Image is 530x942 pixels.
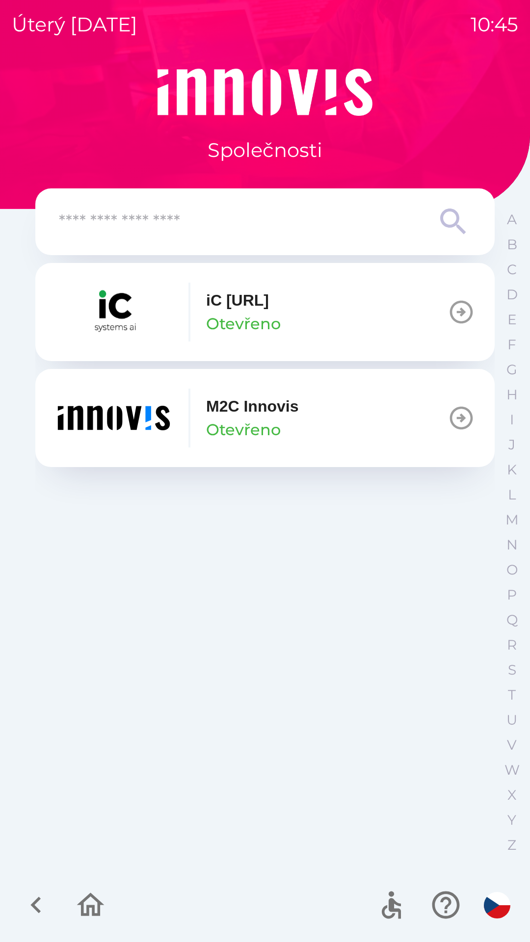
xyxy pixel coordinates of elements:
p: R [507,636,517,654]
p: B [507,236,517,253]
p: E [507,311,517,328]
button: Q [500,607,524,632]
p: iC [URL] [206,288,269,312]
button: U [500,707,524,733]
button: D [500,282,524,307]
button: O [500,557,524,582]
button: N [500,532,524,557]
button: I [500,407,524,432]
p: F [507,336,516,353]
button: T [500,682,524,707]
button: H [500,382,524,407]
button: Y [500,808,524,833]
p: D [506,286,518,303]
img: cs flag [484,892,510,918]
p: N [506,536,518,553]
p: A [507,211,517,228]
p: Y [507,811,516,829]
p: U [506,711,517,729]
img: ef454dd6-c04b-4b09-86fc-253a1223f7b7.png [55,389,173,447]
button: B [500,232,524,257]
button: C [500,257,524,282]
p: M2C Innovis [206,394,298,418]
button: Z [500,833,524,858]
p: Otevřeno [206,418,281,442]
p: J [508,436,515,453]
button: F [500,332,524,357]
button: E [500,307,524,332]
p: Společnosti [208,135,322,165]
button: L [500,482,524,507]
p: L [508,486,516,503]
p: úterý [DATE] [12,10,137,39]
button: J [500,432,524,457]
p: C [507,261,517,278]
button: M2C InnovisOtevřeno [35,369,495,467]
button: M [500,507,524,532]
p: Otevřeno [206,312,281,336]
button: V [500,733,524,758]
button: iC [URL]Otevřeno [35,263,495,361]
button: W [500,758,524,783]
button: S [500,657,524,682]
p: I [510,411,514,428]
button: G [500,357,524,382]
p: O [506,561,518,578]
p: M [505,511,519,528]
p: Q [506,611,518,628]
p: T [508,686,516,704]
p: W [504,761,520,779]
p: H [506,386,518,403]
p: X [507,786,516,804]
button: K [500,457,524,482]
button: P [500,582,524,607]
p: P [507,586,517,603]
button: X [500,783,524,808]
button: A [500,207,524,232]
img: Logo [35,69,495,116]
p: V [507,736,517,754]
img: 0b57a2db-d8c2-416d-bc33-8ae43c84d9d8.png [55,283,173,341]
p: K [507,461,517,478]
p: G [506,361,517,378]
button: R [500,632,524,657]
p: S [508,661,516,679]
p: Z [507,837,516,854]
p: 10:45 [471,10,518,39]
